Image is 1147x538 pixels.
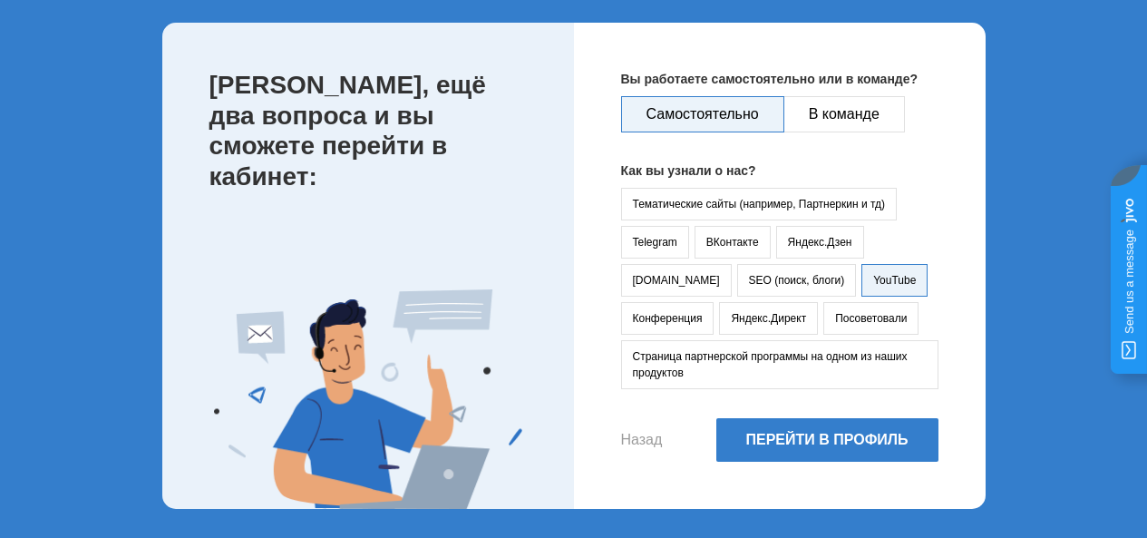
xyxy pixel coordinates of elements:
button: Самостоятельно [621,96,784,132]
p: Вы работаете самостоятельно или в команде? [621,70,938,89]
button: Перейти в профиль [716,418,938,462]
button: [DOMAIN_NAME] [621,264,732,297]
button: Конференция [621,302,714,335]
button: Страница партнерской программы на одном из наших продуктов [621,340,938,389]
p: [PERSON_NAME], ещё два вопроса и вы сможете перейти в кабинет: [209,70,538,191]
button: Посоветовали [823,302,919,335]
p: Как вы узнали о нас? [621,161,938,181]
button: YouTube [861,264,928,297]
button: Telegram [621,226,689,259]
button: Яндекс.Дзен [776,226,864,259]
button: Яндекс.Директ [719,302,818,335]
img: Expert Image [214,289,522,509]
button: В команде [783,96,905,132]
button: Тематические сайты (например, Партнеркин и тд) [621,188,898,220]
button: Назад [621,432,663,448]
button: SEO (поиск, блоги) [737,264,857,297]
button: ВКонтакте [695,226,771,259]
